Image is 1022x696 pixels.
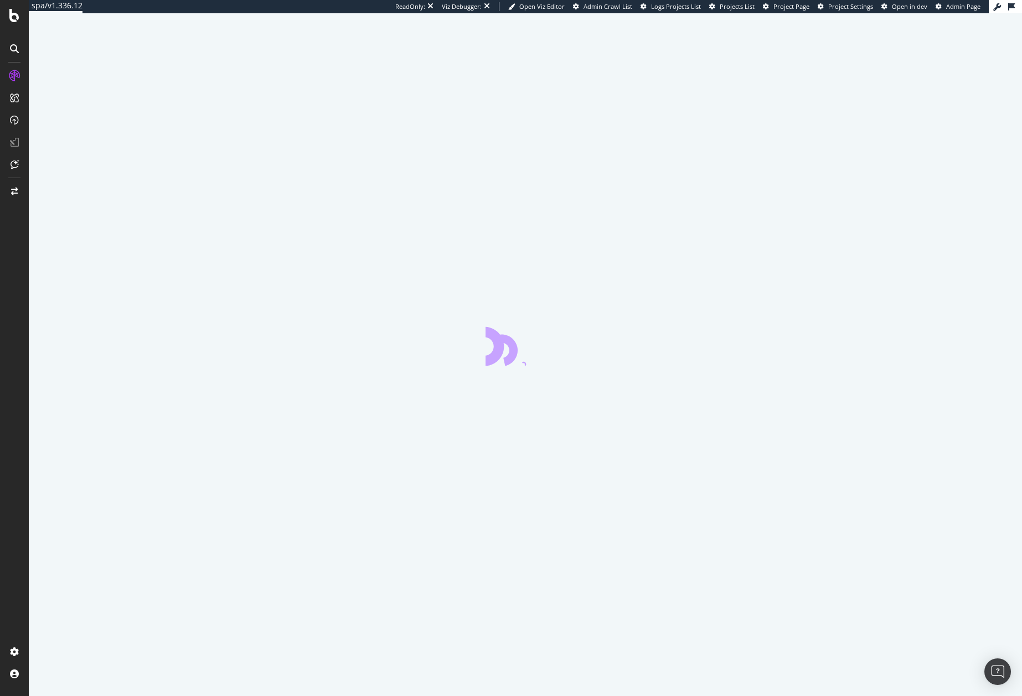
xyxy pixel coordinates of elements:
span: Open Viz Editor [519,2,565,11]
span: Admin Page [946,2,980,11]
div: ReadOnly: [395,2,425,11]
span: Projects List [720,2,755,11]
a: Open Viz Editor [508,2,565,11]
a: Open in dev [881,2,927,11]
a: Project Settings [818,2,873,11]
span: Logs Projects List [651,2,701,11]
a: Projects List [709,2,755,11]
span: Project Page [773,2,809,11]
a: Project Page [763,2,809,11]
div: Open Intercom Messenger [984,658,1011,685]
a: Admin Crawl List [573,2,632,11]
div: animation [486,326,565,366]
span: Admin Crawl List [584,2,632,11]
div: Viz Debugger: [442,2,482,11]
span: Open in dev [892,2,927,11]
span: Project Settings [828,2,873,11]
a: Logs Projects List [641,2,701,11]
a: Admin Page [936,2,980,11]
